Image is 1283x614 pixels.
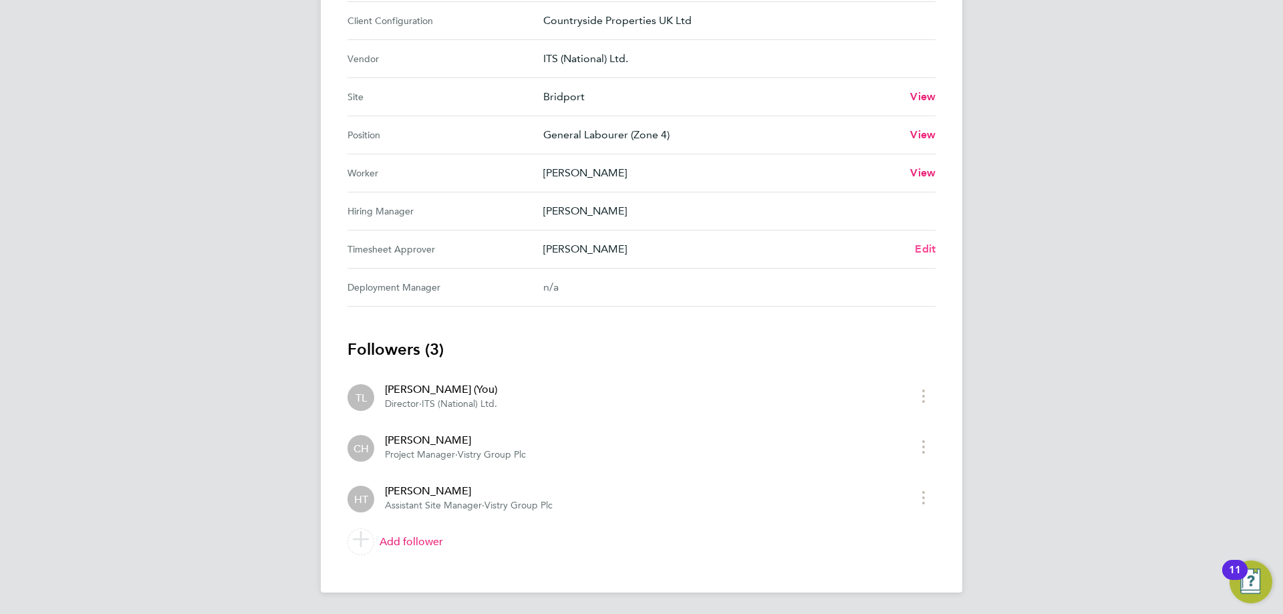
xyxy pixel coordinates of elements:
[482,500,484,511] span: ·
[347,523,936,561] a: Add follower
[347,279,543,295] div: Deployment Manager
[347,51,543,67] div: Vendor
[910,89,936,105] a: View
[910,127,936,143] a: View
[484,500,553,511] span: Vistry Group Plc
[347,203,543,219] div: Hiring Manager
[543,165,899,181] p: [PERSON_NAME]
[458,449,526,460] span: Vistry Group Plc
[385,381,497,398] div: [PERSON_NAME] (You)
[355,390,367,405] span: TL
[347,165,543,181] div: Worker
[543,51,925,67] p: ITS (National) Ltd.
[910,128,936,141] span: View
[385,500,482,511] span: Assistant Site Manager
[347,339,936,360] h3: Followers (3)
[385,483,553,499] div: [PERSON_NAME]
[347,89,543,105] div: Site
[911,386,936,406] button: timesheet menu
[419,398,422,410] span: ·
[455,449,458,460] span: ·
[347,486,374,512] div: Henry Tucker
[347,241,543,257] div: Timesheet Approver
[347,435,374,462] div: Chris Hickey
[347,384,374,411] div: Tim Lerwill (You)
[385,398,419,410] span: Director
[385,432,526,448] div: [PERSON_NAME]
[910,166,936,179] span: View
[911,487,936,508] button: timesheet menu
[911,436,936,457] button: timesheet menu
[543,203,925,219] p: [PERSON_NAME]
[915,243,936,255] span: Edit
[385,449,455,460] span: Project Manager
[910,90,936,103] span: View
[354,492,368,506] span: HT
[353,441,369,456] span: CH
[347,13,543,29] div: Client Configuration
[543,127,899,143] p: General Labourer (Zone 4)
[910,165,936,181] a: View
[915,241,936,257] a: Edit
[543,241,904,257] p: [PERSON_NAME]
[543,89,899,105] p: Bridport
[422,398,497,410] span: ITS (National) Ltd.
[543,13,925,29] p: Countryside Properties UK Ltd
[543,279,914,295] div: n/a
[347,127,543,143] div: Position
[1229,570,1241,587] div: 11
[1230,561,1272,603] button: Open Resource Center, 11 new notifications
